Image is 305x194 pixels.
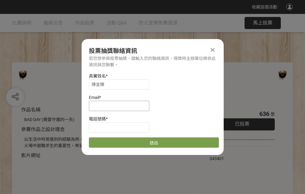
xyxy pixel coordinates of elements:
[89,74,106,78] span: 真實姓名
[44,20,63,26] span: 最新公告
[139,14,177,32] a: 防火宣導免費資源
[24,117,191,123] div: BAD DAY (需要守護的一天)
[89,46,216,55] div: 投票抽獎聯絡資訊
[44,14,63,32] a: 最新公告
[226,149,256,155] iframe: Facebook Share
[106,14,127,32] a: 活動 Q&A
[235,121,249,127] span: 已投票
[89,55,216,68] div: 若您想參與投票抽獎，請輸入您的聯絡資訊，得獎時主辦單位將依此資訊與您聯繫。
[24,136,191,149] div: 以生活中時常遇到的經驗為例，透過對比的方式宣傳住宅用火災警報器、家庭逃生計畫及火場中避難求生的重要性，希望透過趣味的短影音讓更多人認識到更多的防火觀念。
[259,110,269,117] span: 636
[75,20,94,26] span: 作品投票
[252,5,277,9] span: 收藏這個活動
[89,117,106,121] span: 電話號碼
[21,153,41,158] span: 影片網址
[12,14,31,32] a: 比賽說明
[75,14,94,32] a: 作品投票
[106,20,127,26] span: 活動 Q&A
[12,20,31,26] span: 比賽說明
[271,112,275,117] span: 票
[245,17,281,29] button: 馬上投票
[139,20,177,26] span: 防火宣導免費資源
[89,95,99,100] span: Email
[253,20,272,26] span: 馬上投票
[21,107,41,113] span: 作品名稱
[89,137,219,148] button: 送出
[21,127,65,132] span: 參賽作品之設計理念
